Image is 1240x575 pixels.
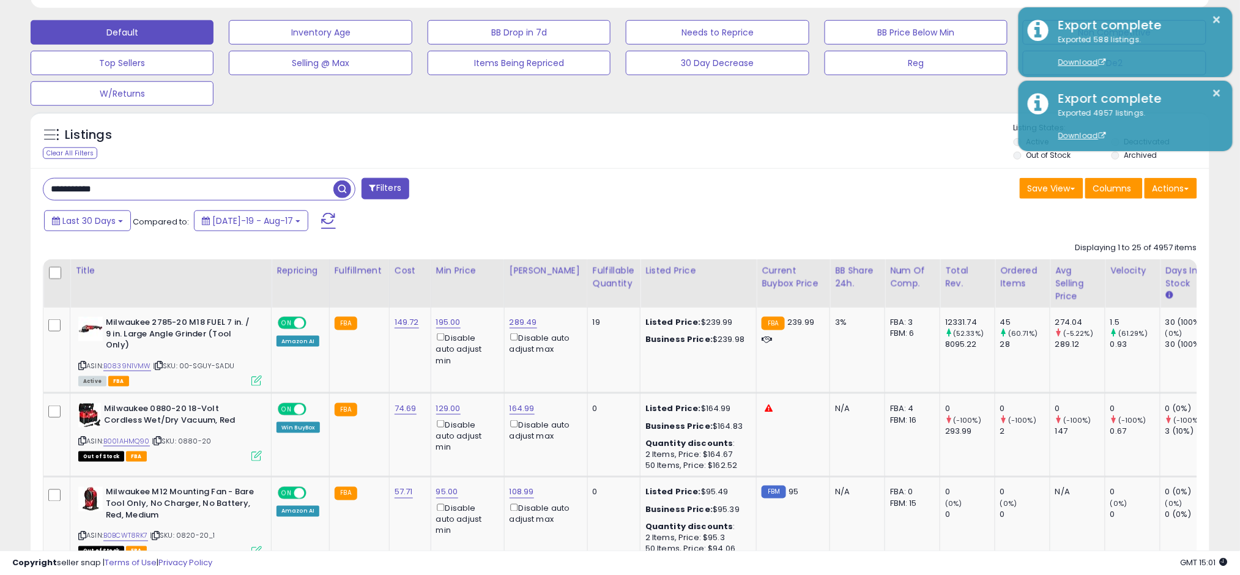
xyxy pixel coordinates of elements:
small: FBM [762,486,785,499]
small: FBA [335,487,357,500]
a: Terms of Use [105,557,157,568]
div: $164.83 [645,421,747,432]
a: Download [1058,130,1106,141]
div: BB Share 24h. [835,264,880,290]
div: 30 (100%) [1165,317,1215,328]
div: 0 [1000,510,1050,521]
div: FBM: 6 [890,328,930,339]
a: 57.71 [395,486,413,499]
span: [DATE]-19 - Aug-17 [212,215,293,227]
button: Inventory Age [229,20,412,45]
div: FBA: 3 [890,317,930,328]
a: 108.99 [510,486,534,499]
span: | SKU: 0820-20_1 [150,531,215,541]
small: (-100%) [1063,415,1091,425]
a: 95.00 [436,486,458,499]
button: Columns [1085,178,1143,199]
div: Avg Selling Price [1055,264,1100,303]
b: Business Price: [645,504,713,516]
b: Milwaukee M12 Mounting Fan - Bare Tool Only, No Charger, No Battery, Red, Medium [106,487,254,524]
div: Velocity [1110,264,1155,277]
button: Needs to Reprice [626,20,809,45]
span: 239.99 [788,316,815,328]
button: Actions [1145,178,1197,199]
a: 164.99 [510,402,535,415]
h5: Listings [65,127,112,144]
div: 0 (0%) [1165,487,1215,498]
a: Download [1058,57,1106,67]
div: 3 (10%) [1165,426,1215,437]
span: OFF [305,404,324,415]
a: 195.00 [436,316,461,328]
button: Selling @ Max [229,51,412,75]
span: | SKU: 00-SGUY-SADU [153,361,234,371]
b: Listed Price: [645,402,701,414]
button: × [1212,86,1222,101]
div: $95.39 [645,505,747,516]
div: 0 [593,487,631,498]
button: Top Sellers [31,51,213,75]
div: : [645,522,747,533]
a: 129.00 [436,402,461,415]
div: FBA: 4 [890,403,930,414]
span: ON [279,318,294,328]
div: Disable auto adjust min [436,418,495,453]
div: Num of Comp. [890,264,935,290]
b: Listed Price: [645,486,701,498]
button: W/Returns [31,81,213,106]
div: Export complete [1049,17,1223,34]
div: Cost [395,264,426,277]
small: Days In Stock. [1165,290,1173,301]
div: Amazon AI [277,506,319,517]
div: 0 [1110,487,1160,498]
small: FBA [335,403,357,417]
div: $164.99 [645,403,747,414]
div: N/A [835,403,875,414]
b: Quantity discounts [645,437,733,449]
span: ON [279,488,294,499]
small: FBA [335,317,357,330]
div: FBA: 0 [890,487,930,498]
div: 0.93 [1110,339,1160,350]
div: 8095.22 [945,339,995,350]
div: Displaying 1 to 25 of 4957 items [1075,242,1197,254]
div: Win BuyBox [277,422,320,433]
div: 1.5 [1110,317,1160,328]
div: ASIN: [78,317,262,385]
div: Current Buybox Price [762,264,825,290]
span: 95 [789,486,799,498]
div: 293.99 [945,426,995,437]
a: B0839N1VMW [103,361,151,371]
div: FBM: 16 [890,415,930,426]
b: Business Price: [645,333,713,345]
small: (60.71%) [1008,328,1038,338]
div: $95.49 [645,487,747,498]
div: Clear All Filters [43,147,97,159]
div: 0 [1110,403,1160,414]
small: (61.29%) [1118,328,1148,338]
div: 0 [593,403,631,414]
b: Business Price: [645,420,713,432]
span: OFF [305,488,324,499]
span: OFF [305,318,324,328]
div: 289.12 [1055,339,1105,350]
small: (52.33%) [953,328,984,338]
div: Disable auto adjust max [510,418,578,442]
a: 74.69 [395,402,417,415]
span: | SKU: 0880-20 [152,436,211,446]
button: Filters [362,178,409,199]
button: [DATE]-19 - Aug-17 [194,210,308,231]
div: 274.04 [1055,317,1105,328]
button: BB Price Below Min [825,20,1008,45]
b: Milwaukee 2785-20 M18 FUEL 7 in. / 9 in. Large Angle Grinder (Tool Only) [106,317,254,354]
small: (0%) [1165,499,1182,509]
img: 41oN7wn4a5L._SL40_.jpg [78,487,103,511]
b: Listed Price: [645,316,701,328]
strong: Copyright [12,557,57,568]
div: Disable auto adjust min [436,331,495,366]
span: ON [279,404,294,415]
button: Reg [825,51,1008,75]
button: BB Drop in 7d [428,20,611,45]
small: (0%) [945,499,962,509]
small: (-100%) [1008,415,1036,425]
